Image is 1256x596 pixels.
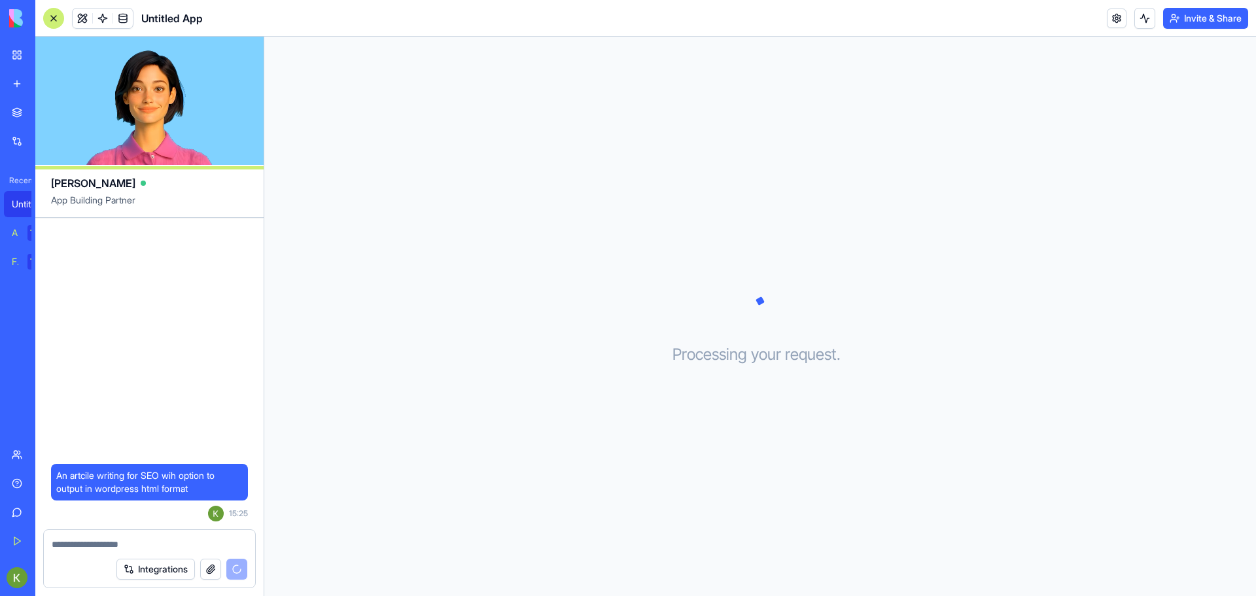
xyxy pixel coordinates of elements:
h3: Processing your request [672,344,848,365]
div: Feedback Form [12,255,18,268]
span: . [837,344,841,365]
a: Untitled App [4,191,56,217]
span: An artcile writing for SEO wih option to output in wordpress html format [56,469,243,495]
a: Feedback FormTRY [4,249,56,275]
img: ACg8ocKTaW-EmTayQWPSon26deqqbIwaKH0KN6zKd4D_WH9RucHCHA=s96-c [7,567,27,588]
img: ACg8ocKTaW-EmTayQWPSon26deqqbIwaKH0KN6zKd4D_WH9RucHCHA=s96-c [208,506,224,521]
button: Integrations [116,559,195,580]
img: logo [9,9,90,27]
span: Untitled App [141,10,203,26]
span: Recent [4,175,31,186]
a: AI Logo GeneratorTRY [4,220,56,246]
button: Invite & Share [1163,8,1248,29]
div: TRY [27,254,48,270]
div: TRY [27,225,48,241]
div: AI Logo Generator [12,226,18,239]
div: Untitled App [12,198,48,211]
span: 15:25 [229,508,248,519]
span: App Building Partner [51,194,248,217]
span: [PERSON_NAME] [51,175,135,191]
